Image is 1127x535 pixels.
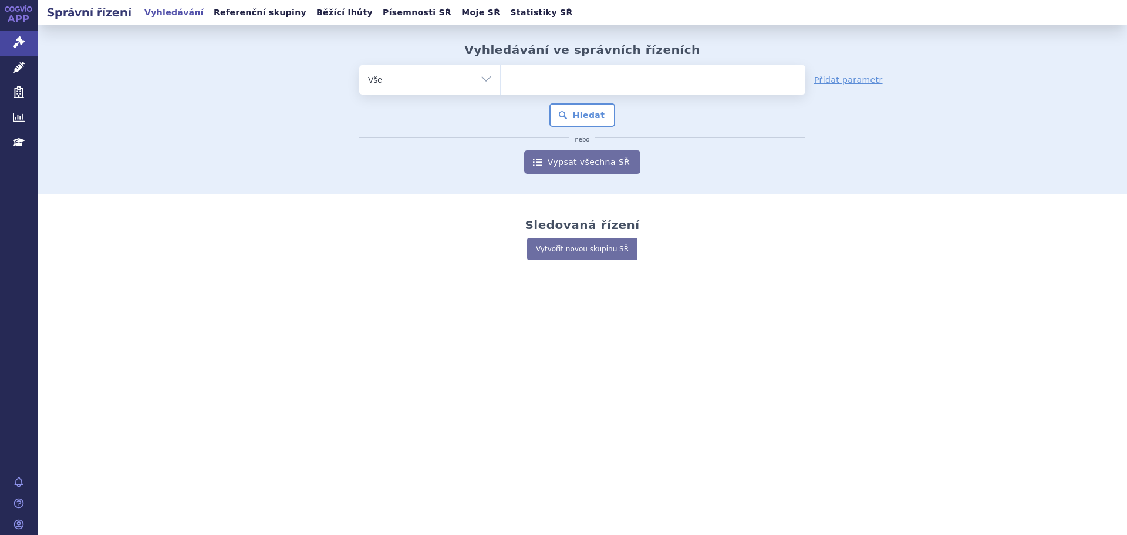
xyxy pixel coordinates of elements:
[569,136,596,143] i: nebo
[313,5,376,21] a: Běžící lhůty
[507,5,576,21] a: Statistiky SŘ
[527,238,637,260] a: Vytvořit novou skupinu SŘ
[549,103,616,127] button: Hledat
[464,43,700,57] h2: Vyhledávání ve správních řízeních
[38,4,141,21] h2: Správní řízení
[379,5,455,21] a: Písemnosti SŘ
[525,218,639,232] h2: Sledovaná řízení
[814,74,883,86] a: Přidat parametr
[524,150,640,174] a: Vypsat všechna SŘ
[210,5,310,21] a: Referenční skupiny
[141,5,207,21] a: Vyhledávání
[458,5,504,21] a: Moje SŘ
